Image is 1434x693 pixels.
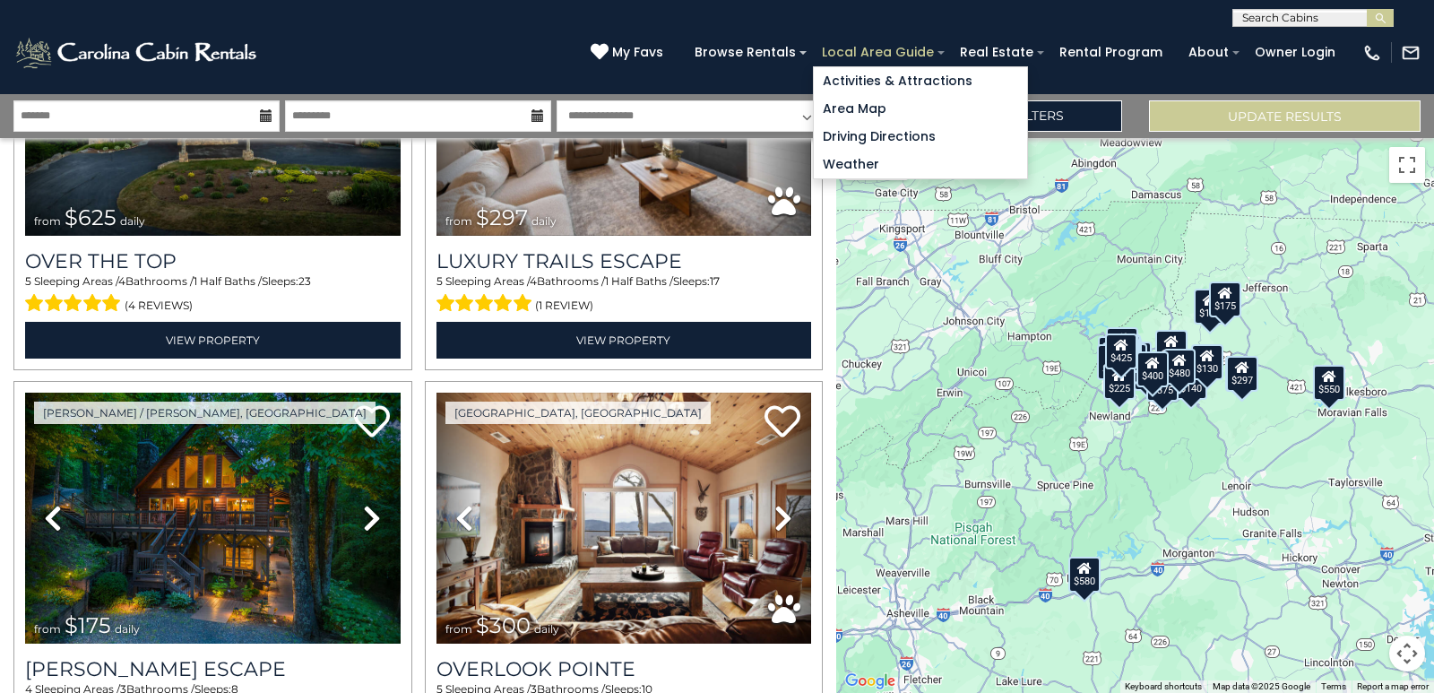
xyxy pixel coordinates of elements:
[65,204,117,230] span: $625
[1209,281,1241,316] div: $175
[591,43,668,63] a: My Favs
[436,273,812,316] div: Sleeping Areas / Bathrooms / Sleeps:
[531,214,557,228] span: daily
[34,402,376,424] a: [PERSON_NAME] / [PERSON_NAME], [GEOGRAPHIC_DATA]
[436,393,812,644] img: thumbnail_163477009.jpeg
[813,39,943,66] a: Local Area Guide
[1179,39,1238,66] a: About
[841,670,900,693] img: Google
[814,123,1027,151] a: Driving Directions
[535,294,593,317] span: (1 review)
[1050,39,1171,66] a: Rental Program
[25,274,31,288] span: 5
[25,657,401,681] h3: Todd Escape
[1125,680,1202,693] button: Keyboard shortcuts
[686,39,805,66] a: Browse Rentals
[1068,556,1101,592] div: $580
[1163,348,1196,384] div: $480
[814,67,1027,95] a: Activities & Attractions
[710,274,720,288] span: 17
[1226,356,1258,392] div: $297
[765,403,800,442] a: Add to favorites
[814,151,1027,178] a: Weather
[1321,681,1346,691] a: Terms
[951,39,1042,66] a: Real Estate
[25,249,401,273] a: Over The Top
[445,214,472,228] span: from
[1194,289,1226,325] div: $175
[1191,344,1223,380] div: $130
[1362,43,1382,63] img: phone-regular-white.png
[1313,364,1345,400] div: $550
[125,294,193,317] span: (4 reviews)
[1154,330,1187,366] div: $349
[1389,147,1425,183] button: Toggle fullscreen view
[1246,39,1344,66] a: Owner Login
[1103,364,1136,400] div: $225
[1149,100,1421,132] button: Update Results
[115,622,140,636] span: daily
[612,43,663,62] span: My Favs
[1146,365,1179,401] div: $375
[534,622,559,636] span: daily
[34,214,61,228] span: from
[65,612,111,638] span: $175
[1357,681,1429,691] a: Report a map error
[1104,333,1136,368] div: $425
[13,35,262,71] img: White-1-2.png
[118,274,125,288] span: 4
[1213,681,1310,691] span: Map data ©2025 Google
[1097,343,1129,379] div: $230
[120,214,145,228] span: daily
[354,403,390,442] a: Add to favorites
[25,273,401,316] div: Sleeping Areas / Bathrooms / Sleeps:
[194,274,262,288] span: 1 Half Baths /
[25,657,401,681] a: [PERSON_NAME] Escape
[814,95,1027,123] a: Area Map
[1389,636,1425,671] button: Map camera controls
[298,274,311,288] span: 23
[476,612,531,638] span: $300
[841,670,900,693] a: Open this area in Google Maps (opens a new window)
[476,204,528,230] span: $297
[1105,326,1137,362] div: $125
[25,393,401,644] img: thumbnail_168627805.jpeg
[445,402,711,424] a: [GEOGRAPHIC_DATA], [GEOGRAPHIC_DATA]
[34,622,61,636] span: from
[436,249,812,273] a: Luxury Trails Escape
[25,322,401,359] a: View Property
[1136,351,1169,386] div: $400
[1401,43,1421,63] img: mail-regular-white.png
[436,322,812,359] a: View Property
[436,274,443,288] span: 5
[445,622,472,636] span: from
[605,274,673,288] span: 1 Half Baths /
[1174,363,1206,399] div: $140
[436,657,812,681] a: Overlook Pointe
[530,274,537,288] span: 4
